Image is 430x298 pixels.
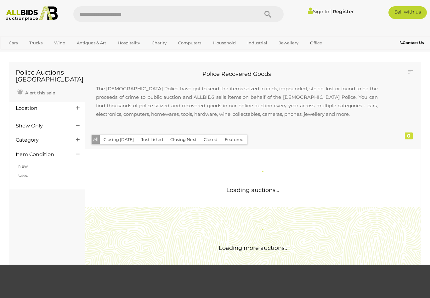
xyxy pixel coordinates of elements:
a: Alert this sale [16,87,57,97]
h4: Show Only [16,123,66,129]
a: Wine [50,38,69,48]
a: [GEOGRAPHIC_DATA] [29,48,82,59]
a: Antiques & Art [73,38,110,48]
button: Just Listed [137,135,167,144]
button: Featured [221,135,247,144]
a: Cars [5,38,22,48]
h4: Item Condition [16,152,66,157]
h4: Location [16,105,66,111]
a: Contact Us [400,39,425,46]
a: New [18,164,28,169]
b: Contact Us [400,40,424,45]
a: Household [209,38,240,48]
h2: Police Recovered Goods [90,71,384,77]
h4: Category [16,137,66,143]
a: Office [306,38,326,48]
a: Register [333,8,354,14]
button: Closing Next [167,135,200,144]
span: Loading auctions... [226,187,279,194]
a: Hospitality [114,38,144,48]
a: Jewellery [275,38,303,48]
a: Used [18,173,29,178]
img: Allbids.com.au [3,6,60,21]
span: | [330,8,332,15]
button: Closed [200,135,221,144]
a: Sign In [308,8,329,14]
button: All [92,135,100,144]
span: Loading more auctions.. [219,245,287,251]
a: Charity [148,38,171,48]
a: Sell with us [388,6,427,19]
h1: Police Auctions [GEOGRAPHIC_DATA] [16,69,78,83]
span: Alert this sale [24,90,55,96]
button: Closing [DATE] [100,135,138,144]
a: Computers [174,38,205,48]
a: Sports [5,48,26,59]
a: Trucks [25,38,47,48]
div: 0 [405,132,413,139]
p: The [DEMOGRAPHIC_DATA] Police have got to send the items seized in raids, impounded, stolen, lost... [90,78,384,125]
a: Industrial [243,38,271,48]
button: Search [252,6,284,22]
